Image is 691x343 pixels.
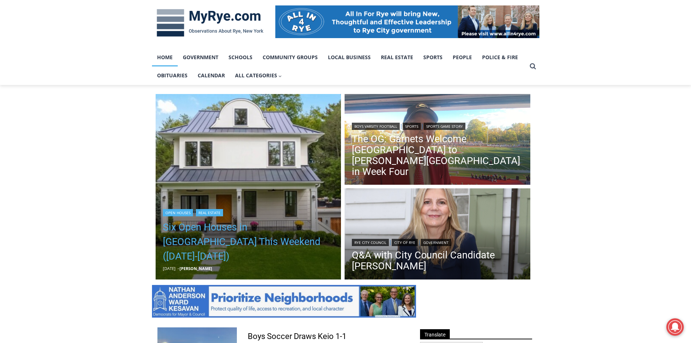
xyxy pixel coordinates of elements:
a: Sports [418,48,448,66]
img: 3 Overdale Road, Rye [156,94,341,280]
a: Obituaries [152,66,193,85]
a: Q&A with City Council Candidate [PERSON_NAME] [352,250,523,271]
button: Child menu of All Categories [230,66,287,85]
a: Boys Soccer Draws Keio 1-1 [248,331,346,342]
span: Translate [420,329,450,339]
img: MyRye.com [152,4,268,42]
a: Real Estate [196,209,223,216]
a: Government [421,239,451,246]
a: Open Houses [163,209,193,216]
a: Rye City Council [352,239,389,246]
div: 5 [76,61,79,69]
nav: Primary Navigation [152,48,526,85]
a: Intern @ [DOMAIN_NAME] [174,70,351,90]
div: 6 [85,61,88,69]
a: People [448,48,477,66]
time: [DATE] [163,266,176,271]
div: | [163,208,334,216]
a: Government [178,48,223,66]
button: View Search Form [526,60,539,73]
a: Police & Fire [477,48,523,66]
span: Intern @ [DOMAIN_NAME] [190,72,336,89]
div: / [81,61,83,69]
a: Home [152,48,178,66]
div: unique DIY crafts [76,21,105,60]
span: – [177,266,180,271]
a: Sports Game Story [424,123,465,130]
a: Real Estate [376,48,418,66]
a: [PERSON_NAME] Read Sanctuary Fall Fest: [DATE] [0,72,108,90]
a: Calendar [193,66,230,85]
a: [PERSON_NAME] [180,266,212,271]
img: All in for Rye [275,5,539,38]
img: (PHOTO: The voice of Rye Garnet Football and Old Garnet Steve Feeney in the Nugent Stadium press ... [345,94,530,187]
h4: [PERSON_NAME] Read Sanctuary Fall Fest: [DATE] [6,73,96,90]
a: Sports [403,123,421,130]
img: (PHOTO: City council candidate Maria Tufvesson Shuck.) [345,188,530,281]
a: Boys Varsity Football [352,123,400,130]
a: Read More Six Open Houses in Rye This Weekend (October 4-5) [156,94,341,280]
div: | | [352,121,523,130]
a: Schools [223,48,258,66]
a: The OG: Garnets Welcome [GEOGRAPHIC_DATA] to [PERSON_NAME][GEOGRAPHIC_DATA] in Week Four [352,134,523,177]
a: Six Open Houses in [GEOGRAPHIC_DATA] This Weekend ([DATE]-[DATE]) [163,220,334,264]
div: "I learned about the history of a place I’d honestly never considered even as a resident of [GEOG... [183,0,343,70]
a: Local Business [323,48,376,66]
a: Read More The OG: Garnets Welcome Yorktown to Nugent Stadium in Week Four [345,94,530,187]
a: Read More Q&A with City Council Candidate Maria Tufvesson Shuck [345,188,530,281]
a: City of Rye [392,239,418,246]
div: | | [352,237,523,246]
a: Community Groups [258,48,323,66]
